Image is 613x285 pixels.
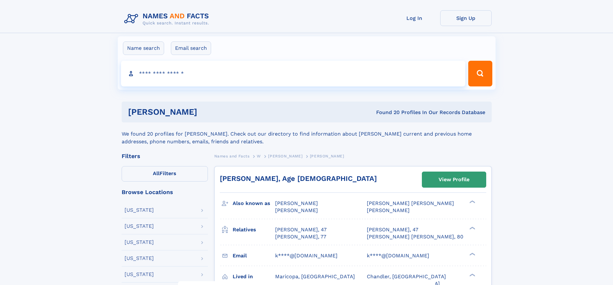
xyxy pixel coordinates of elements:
a: [PERSON_NAME], Age [DEMOGRAPHIC_DATA] [220,174,377,183]
a: Sign Up [440,10,492,26]
span: All [153,170,160,176]
a: W [257,152,261,160]
a: Log In [389,10,440,26]
span: [PERSON_NAME] [367,207,410,213]
span: [PERSON_NAME] [268,154,302,158]
div: ❯ [468,226,476,230]
a: View Profile [422,172,486,187]
span: [PERSON_NAME] [310,154,344,158]
h3: Also known as [233,198,275,209]
label: Filters [122,166,208,182]
span: [PERSON_NAME] [275,200,318,206]
span: [PERSON_NAME] [275,207,318,213]
a: [PERSON_NAME], 77 [275,233,326,240]
input: search input [121,61,466,86]
span: W [257,154,261,158]
div: ❯ [468,200,476,204]
h1: [PERSON_NAME] [128,108,287,116]
div: Found 20 Profiles In Our Records Database [287,109,485,116]
a: Names and Facts [214,152,250,160]
div: [US_STATE] [125,224,154,229]
div: Browse Locations [122,189,208,195]
div: Filters [122,153,208,159]
a: [PERSON_NAME] [PERSON_NAME], 80 [367,233,463,240]
span: [PERSON_NAME] [PERSON_NAME] [367,200,454,206]
div: ❯ [468,273,476,277]
img: Logo Names and Facts [122,10,214,28]
button: Search Button [468,61,492,86]
span: Chandler, [GEOGRAPHIC_DATA] [367,273,446,280]
div: View Profile [439,172,469,187]
a: [PERSON_NAME], 47 [275,226,327,233]
div: [US_STATE] [125,240,154,245]
div: ❯ [468,252,476,256]
div: [US_STATE] [125,256,154,261]
div: We found 20 profiles for [PERSON_NAME]. Check out our directory to find information about [PERSON... [122,122,492,146]
div: [US_STATE] [125,208,154,213]
h3: Relatives [233,224,275,235]
h3: Email [233,250,275,261]
label: Email search [171,41,211,55]
a: [PERSON_NAME] [268,152,302,160]
div: [US_STATE] [125,272,154,277]
a: [PERSON_NAME], 47 [367,226,418,233]
label: Name search [123,41,164,55]
h3: Lived in [233,271,275,282]
span: Maricopa, [GEOGRAPHIC_DATA] [275,273,355,280]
